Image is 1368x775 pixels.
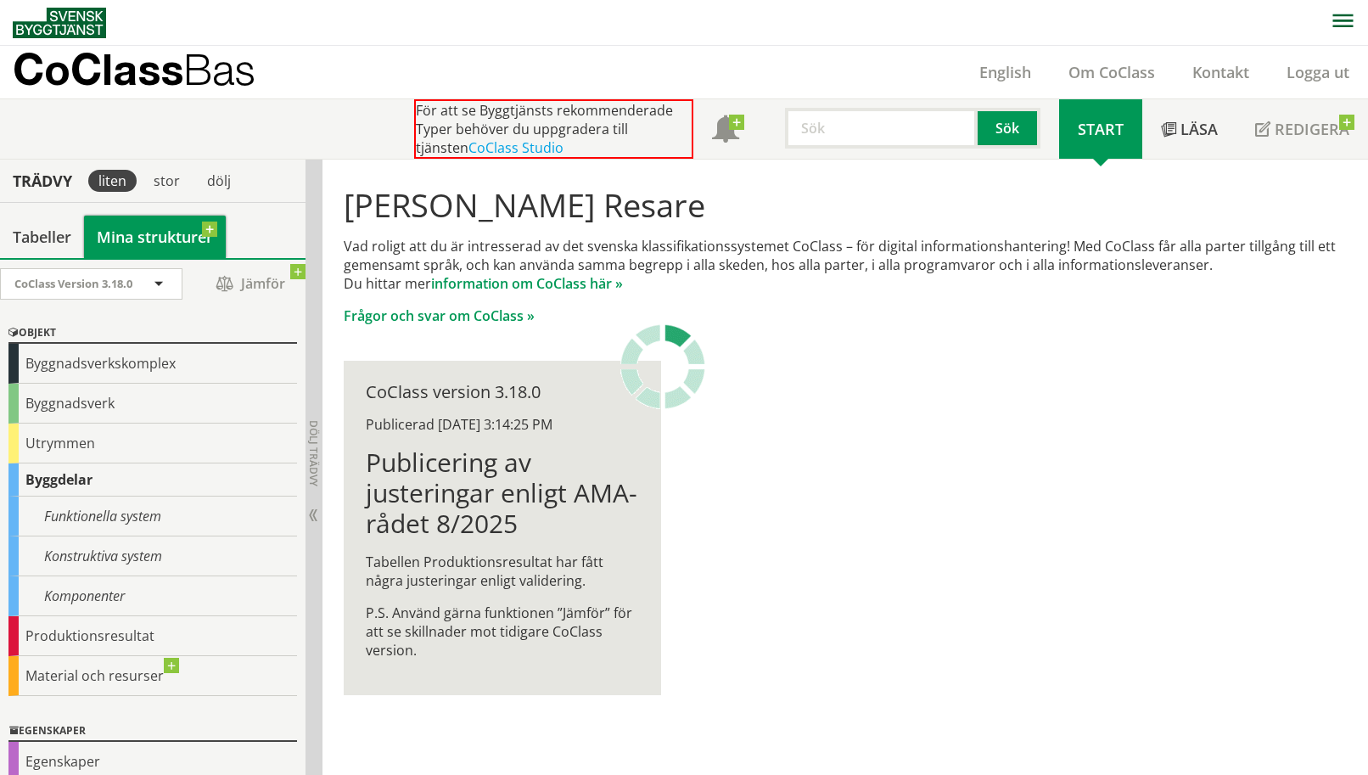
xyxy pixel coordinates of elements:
[8,497,297,536] div: Funktionella system
[14,276,132,291] span: CoClass Version 3.18.0
[1174,62,1268,82] a: Kontakt
[366,553,639,590] p: Tabellen Produktionsresultat har fått några justeringar enligt validering.
[366,383,639,402] div: CoClass version 3.18.0
[13,59,255,79] p: CoClass
[13,8,106,38] img: Svensk Byggtjänst
[13,46,292,98] a: CoClassBas
[8,616,297,656] div: Produktionsresultat
[143,170,190,192] div: stor
[8,424,297,463] div: Utrymmen
[84,216,226,258] a: Mina strukturer
[183,44,255,94] span: Bas
[88,170,137,192] div: liten
[1059,99,1142,159] a: Start
[366,604,639,660] p: P.S. Använd gärna funktionen ”Jämför” för att se skillnader mot tidigare CoClass version.
[712,117,739,144] span: Notifikationer
[1078,119,1124,139] span: Start
[344,237,1347,293] p: Vad roligt att du är intresserad av det svenska klassifikationssystemet CoClass – för digital inf...
[620,324,705,409] img: Laddar
[3,171,81,190] div: Trädvy
[978,108,1040,149] button: Sök
[8,576,297,616] div: Komponenter
[785,108,978,149] input: Sök
[306,420,321,486] span: Dölj trädvy
[8,722,297,742] div: Egenskaper
[1050,62,1174,82] a: Om CoClass
[468,138,563,157] a: CoClass Studio
[8,536,297,576] div: Konstruktiva system
[961,62,1050,82] a: English
[8,384,297,424] div: Byggnadsverk
[1275,119,1349,139] span: Redigera
[431,274,623,293] a: information om CoClass här »
[366,447,639,539] h1: Publicering av justeringar enligt AMA-rådet 8/2025
[344,186,1347,223] h1: [PERSON_NAME] Resare
[1180,119,1218,139] span: Läsa
[8,344,297,384] div: Byggnadsverkskomplex
[366,415,639,434] div: Publicerad [DATE] 3:14:25 PM
[199,269,301,299] span: Jämför
[1268,62,1368,82] a: Logga ut
[1142,99,1236,159] a: Läsa
[344,306,535,325] a: Frågor och svar om CoClass »
[414,99,693,159] div: För att se Byggtjänsts rekommenderade Typer behöver du uppgradera till tjänsten
[8,323,297,344] div: Objekt
[1236,99,1368,159] a: Redigera
[8,656,297,696] div: Material och resurser
[197,170,241,192] div: dölj
[8,463,297,497] div: Byggdelar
